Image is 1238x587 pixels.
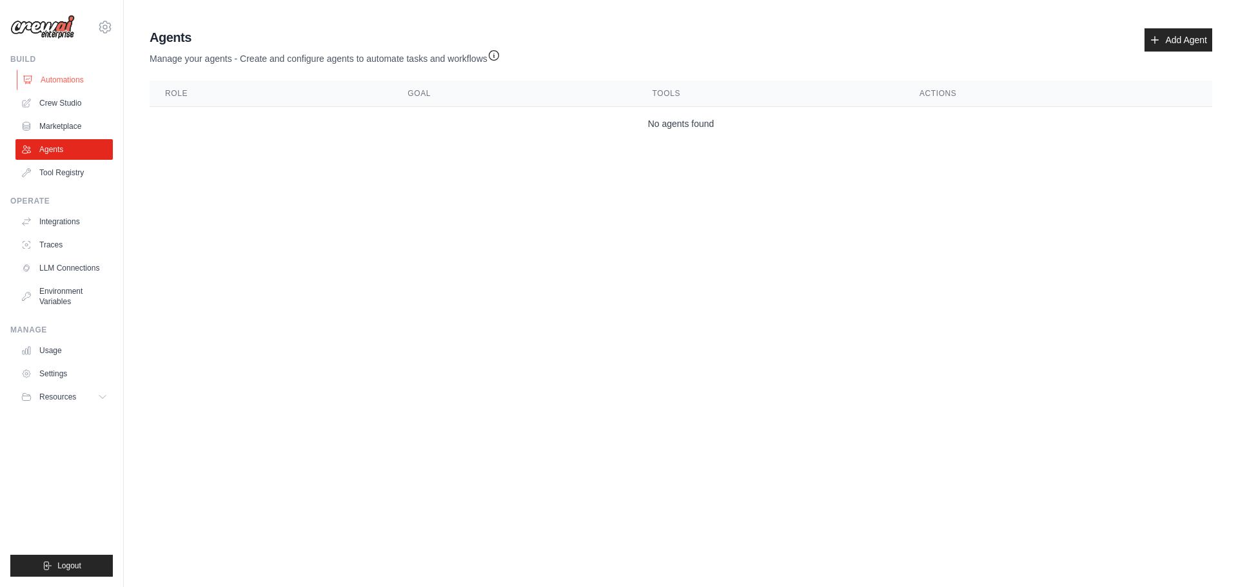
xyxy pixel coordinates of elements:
[150,81,392,107] th: Role
[15,235,113,255] a: Traces
[15,93,113,113] a: Crew Studio
[15,116,113,137] a: Marketplace
[15,363,113,384] a: Settings
[15,162,113,183] a: Tool Registry
[1145,28,1212,52] a: Add Agent
[10,15,75,39] img: Logo
[150,28,500,46] h2: Agents
[150,46,500,65] p: Manage your agents - Create and configure agents to automate tasks and workflows
[10,54,113,64] div: Build
[904,81,1212,107] th: Actions
[10,555,113,577] button: Logout
[15,281,113,312] a: Environment Variables
[10,325,113,335] div: Manage
[150,107,1212,141] td: No agents found
[17,70,114,90] a: Automations
[15,139,113,160] a: Agents
[15,258,113,278] a: LLM Connections
[39,392,76,402] span: Resources
[10,196,113,206] div: Operate
[15,340,113,361] a: Usage
[637,81,904,107] th: Tools
[15,387,113,407] button: Resources
[392,81,636,107] th: Goal
[57,561,81,571] span: Logout
[15,211,113,232] a: Integrations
